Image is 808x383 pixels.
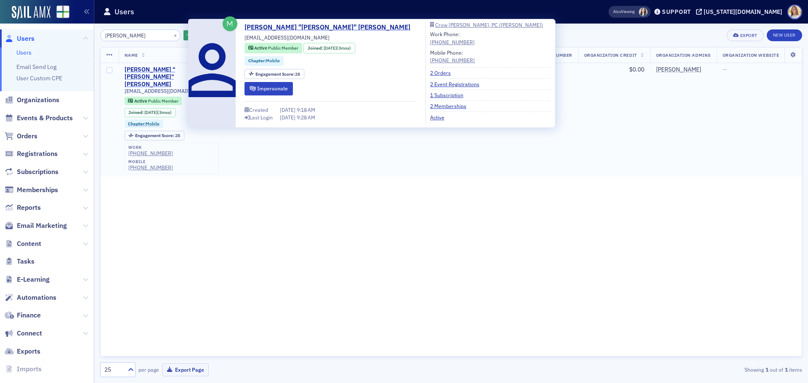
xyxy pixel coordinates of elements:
span: — [723,66,727,73]
div: Also [613,9,621,14]
span: Joined : [308,45,324,52]
strong: 1 [764,366,770,373]
div: Work Phone: [430,30,475,46]
span: Engagement Score : [135,132,175,138]
div: Created [249,108,268,112]
a: Email Marketing [5,221,67,230]
a: Crow [PERSON_NAME], PC ([PERSON_NAME]) [430,22,550,27]
a: [PHONE_NUMBER] [430,38,475,46]
button: AddFilter [183,30,218,41]
strong: 1 [783,366,789,373]
span: Registrations [17,149,58,158]
span: Organization Credit [584,52,637,58]
a: Users [5,34,35,43]
button: Impersonate [245,82,293,95]
a: 2 Orders [430,69,457,77]
div: Joined: 2025-06-06 00:00:00 [125,108,176,117]
div: Support [662,8,691,16]
div: 25 [104,365,123,374]
span: [EMAIL_ADDRESS][DOMAIN_NAME] [245,34,330,41]
span: Organization Website [723,52,779,58]
img: SailAMX [12,6,50,19]
a: Content [5,239,41,248]
span: Automations [17,293,56,302]
span: Organizations [17,95,59,105]
span: Sarah Lowery [639,8,648,16]
a: Finance [5,311,41,320]
a: Exports [5,347,40,356]
button: Export [727,29,763,41]
div: (3mos) [324,45,351,52]
a: User Custom CPE [16,74,62,82]
a: Imports [5,365,42,374]
a: 1 Subscription [430,91,470,99]
a: 2 Event Registrations [430,80,486,88]
a: [PERSON_NAME] "[PERSON_NAME]" [PERSON_NAME] [125,66,189,88]
div: Joined: 2025-06-06 00:00:00 [303,43,355,53]
a: Chapter:Mobile [248,58,280,64]
span: Email Marketing [17,221,67,230]
button: [US_STATE][DOMAIN_NAME] [696,9,785,15]
a: New User [767,29,802,41]
span: E-Learning [17,275,50,284]
span: Chapter : [128,121,146,127]
a: E-Learning [5,275,50,284]
span: Active [254,45,268,51]
span: Memberships [17,185,58,195]
span: $0.00 [629,66,644,73]
div: 28 [135,133,180,138]
a: Active [430,114,451,121]
a: Events & Products [5,114,73,123]
a: [PHONE_NUMBER] [128,164,173,171]
a: Registrations [5,149,58,158]
span: Organization Admins [656,52,711,58]
span: Finance [17,311,41,320]
span: Public Member [268,45,298,51]
a: Organizations [5,95,59,105]
a: [PERSON_NAME] [656,66,701,74]
a: Automations [5,293,56,302]
label: per page [138,366,159,373]
div: [US_STATE][DOMAIN_NAME] [704,8,782,16]
a: Connect [5,329,42,338]
div: Active: Active: Public Member [125,97,182,105]
h1: Users [114,7,134,17]
div: Active: Active: Public Member [245,43,302,53]
div: Chapter: [245,56,284,66]
span: Joined : [128,110,144,115]
div: mobile [128,159,173,164]
span: Tasks [17,257,35,266]
span: Active [134,98,148,104]
a: View Homepage [50,5,69,20]
div: 28 [255,72,300,77]
div: Engagement Score: 28 [125,131,184,140]
span: Subscriptions [17,167,58,177]
div: Last Login [250,115,273,120]
span: Chapter : [248,58,266,63]
img: SailAMX [56,5,69,18]
span: Public Member [148,98,178,104]
span: 9:28 AM [297,114,315,121]
span: [DATE] [280,106,297,113]
span: [DATE] [324,45,337,51]
a: [PERSON_NAME] "[PERSON_NAME]" [PERSON_NAME] [245,22,417,32]
div: Mobile Phone: [430,49,475,64]
a: Memberships [5,185,58,195]
a: Email Send Log [16,63,56,71]
a: Active Public Member [248,45,298,52]
span: Name [125,52,138,58]
a: Users [16,49,32,56]
a: [PHONE_NUMBER] [430,56,475,64]
div: Chapter: [125,119,164,128]
div: work [128,145,173,150]
button: × [172,31,179,39]
a: [PHONE_NUMBER] [128,150,173,156]
span: 9:18 AM [297,106,315,113]
div: (3mos) [144,110,172,115]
